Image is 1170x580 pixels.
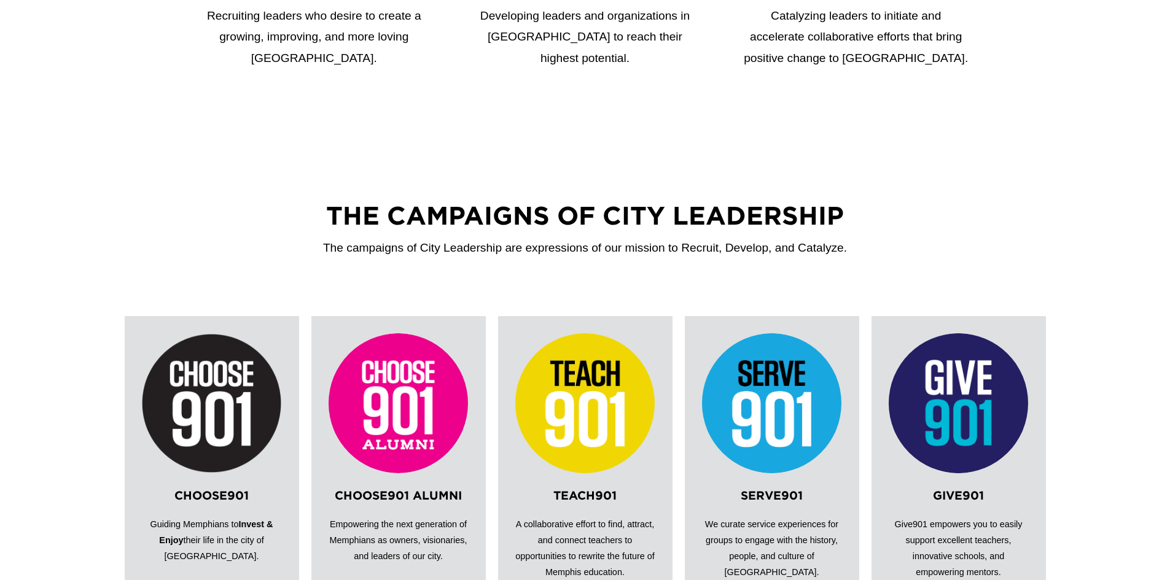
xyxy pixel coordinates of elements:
[142,333,281,473] img: "Choose 901" text in bold white letters on a black circular background.
[515,333,655,473] img: Logo "TEACH 901" on yellow circle
[473,6,697,69] p: Developing leaders and organizations in [GEOGRAPHIC_DATA] to reach their highest potential.
[329,333,468,473] img: Pink circle with white text "CHOOSE 901 ALUMNI"
[142,517,281,565] p: Guiding Memphians to their life in the city of [GEOGRAPHIC_DATA].
[159,519,275,545] strong: Invest & Enjoy
[515,487,655,503] h2: Teach901
[329,517,468,565] p: Empowering the next generation of Memphians as owners, visionaries, and leaders of our city.
[240,238,929,259] p: The campaigns of City Leadership are expressions of our mission to Recruit, Develop, and Catalyze.
[702,487,841,503] h2: Serve901
[744,6,968,69] p: Catalyzing leaders to initiate and accelerate collaborative efforts that bring positive change to...
[889,333,1028,473] img: Blue circle with the text "GIVE 901" in white and turquoise lettering.
[329,487,468,503] h2: Choose901 Alumni
[702,333,841,473] img: "Serve 901" logo on a blue circular background
[201,198,968,232] h2: The Campaigns of City Leadership
[202,6,426,69] p: Recruiting leaders who desire to create a growing, improving, and more loving [GEOGRAPHIC_DATA].
[889,487,1028,503] h2: Give901
[142,487,281,503] h2: Choose901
